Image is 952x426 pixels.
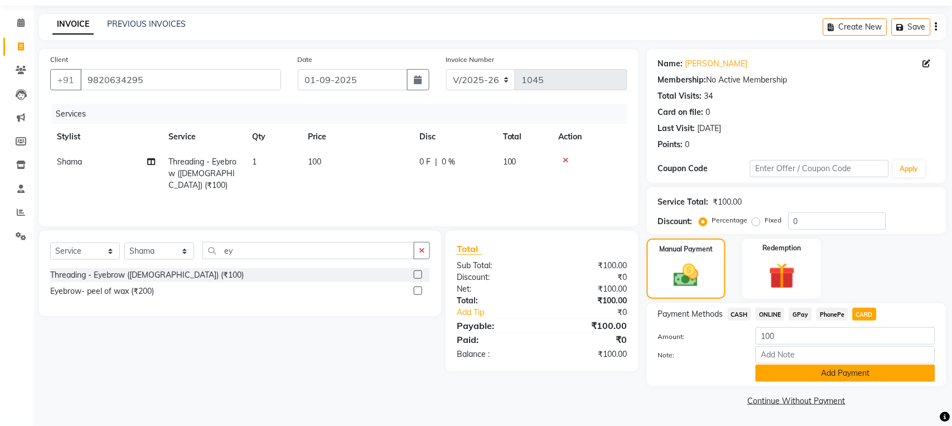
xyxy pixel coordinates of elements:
[658,216,693,227] div: Discount:
[649,395,944,407] a: Continue Without Payment
[658,74,935,86] div: No Active Membership
[448,295,542,307] div: Total:
[660,244,713,254] label: Manual Payment
[763,243,801,253] label: Redemption
[893,161,925,177] button: Apply
[712,215,748,225] label: Percentage
[50,55,68,65] label: Client
[503,157,516,167] span: 100
[816,308,848,321] span: PhonePe
[650,350,748,360] label: Note:
[658,58,683,70] div: Name:
[685,58,748,70] a: [PERSON_NAME]
[761,260,803,292] img: _gift.svg
[542,272,636,283] div: ₹0
[756,308,785,321] span: ONLINE
[107,19,186,29] a: PREVIOUS INVOICES
[419,156,431,168] span: 0 F
[51,104,636,124] div: Services
[658,90,702,102] div: Total Visits:
[457,243,482,255] span: Total
[448,333,542,346] div: Paid:
[435,156,437,168] span: |
[658,139,683,151] div: Points:
[658,163,751,175] div: Coupon Code
[658,196,709,208] div: Service Total:
[892,18,931,36] button: Save
[80,69,281,90] input: Search by Name/Mobile/Email/Code
[542,319,636,332] div: ₹100.00
[496,124,552,149] th: Total
[168,157,236,190] span: Threading - Eyebrow ([DEMOGRAPHIC_DATA]) (₹100)
[446,55,495,65] label: Invoice Number
[448,272,542,283] div: Discount:
[750,160,889,177] input: Enter Offer / Coupon Code
[448,260,542,272] div: Sub Total:
[728,308,752,321] span: CASH
[558,307,636,318] div: ₹0
[666,261,707,290] img: _cash.svg
[245,124,301,149] th: Qty
[542,260,636,272] div: ₹100.00
[552,124,627,149] th: Action
[448,348,542,360] div: Balance :
[301,124,413,149] th: Price
[756,365,935,382] button: Add Payment
[765,215,782,225] label: Fixed
[50,285,154,297] div: Eyebrow- peel of wax (₹200)
[442,156,455,168] span: 0 %
[542,348,636,360] div: ₹100.00
[698,123,722,134] div: [DATE]
[658,123,695,134] div: Last Visit:
[542,333,636,346] div: ₹0
[713,196,742,208] div: ₹100.00
[685,139,690,151] div: 0
[650,332,748,342] label: Amount:
[50,124,162,149] th: Stylist
[658,106,704,118] div: Card on file:
[162,124,245,149] th: Service
[308,157,321,167] span: 100
[50,269,244,281] div: Threading - Eyebrow ([DEMOGRAPHIC_DATA]) (₹100)
[252,157,257,167] span: 1
[756,346,935,364] input: Add Note
[756,327,935,345] input: Amount
[853,308,877,321] span: CARD
[448,283,542,295] div: Net:
[542,283,636,295] div: ₹100.00
[448,307,558,318] a: Add Tip
[50,69,81,90] button: +91
[658,74,707,86] div: Membership:
[658,308,723,320] span: Payment Methods
[52,14,94,35] a: INVOICE
[413,124,496,149] th: Disc
[823,18,887,36] button: Create New
[542,295,636,307] div: ₹100.00
[57,157,82,167] span: Shama
[789,308,812,321] span: GPay
[202,242,414,259] input: Search or Scan
[704,90,713,102] div: 34
[298,55,313,65] label: Date
[448,319,542,332] div: Payable:
[706,106,711,118] div: 0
